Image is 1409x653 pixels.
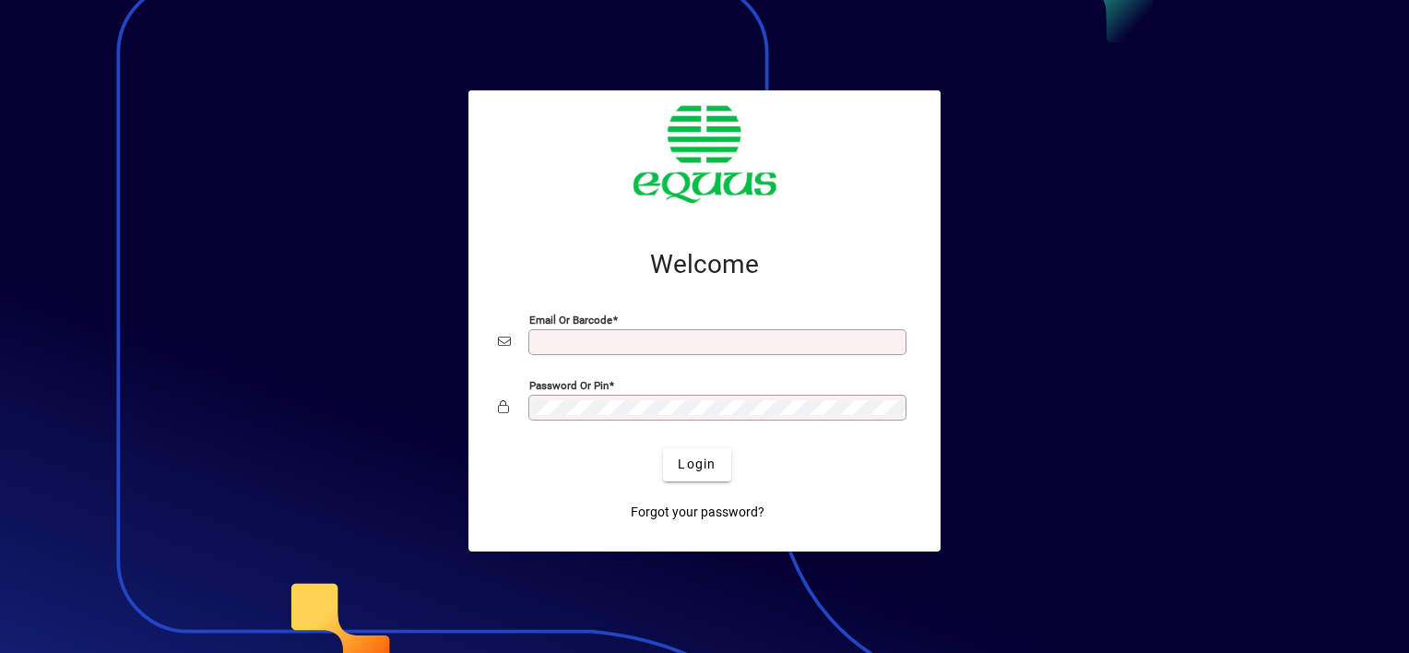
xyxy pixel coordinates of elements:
mat-label: Email or Barcode [529,313,612,326]
mat-label: Password or Pin [529,378,609,391]
button: Login [663,448,730,481]
span: Forgot your password? [631,503,764,522]
span: Login [678,455,716,474]
h2: Welcome [498,249,911,280]
a: Forgot your password? [623,496,772,529]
